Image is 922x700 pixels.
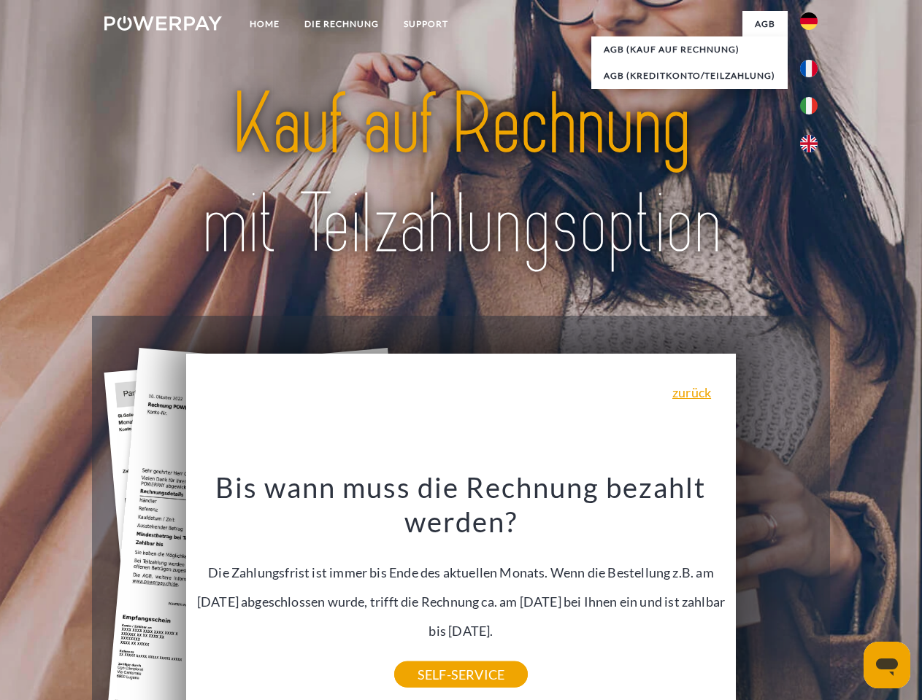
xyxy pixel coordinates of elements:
[292,11,391,37] a: DIE RECHNUNG
[800,97,818,114] img: it
[139,70,783,279] img: title-powerpay_de.svg
[391,11,461,37] a: SUPPORT
[800,12,818,30] img: de
[591,36,788,63] a: AGB (Kauf auf Rechnung)
[394,661,528,688] a: SELF-SERVICE
[800,135,818,152] img: en
[800,60,818,77] img: fr
[864,642,910,688] iframe: Schaltfläche zum Öffnen des Messaging-Fensters
[591,63,788,89] a: AGB (Kreditkonto/Teilzahlung)
[195,470,728,674] div: Die Zahlungsfrist ist immer bis Ende des aktuellen Monats. Wenn die Bestellung z.B. am [DATE] abg...
[672,386,711,399] a: zurück
[742,11,788,37] a: agb
[195,470,728,540] h3: Bis wann muss die Rechnung bezahlt werden?
[104,16,222,31] img: logo-powerpay-white.svg
[237,11,292,37] a: Home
